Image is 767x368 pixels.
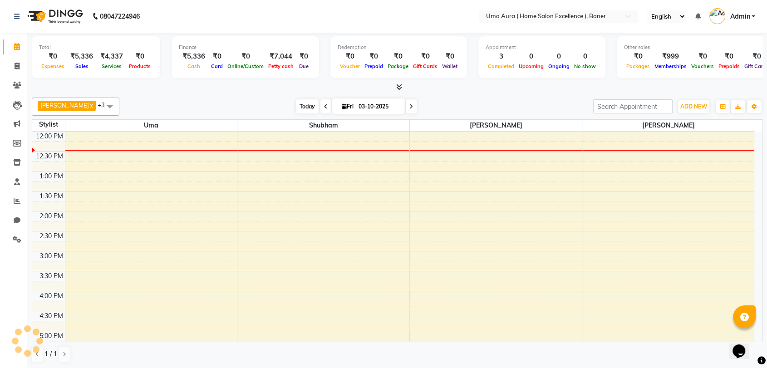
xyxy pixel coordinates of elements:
[356,100,401,113] input: 2025-10-03
[486,51,516,62] div: 3
[39,63,67,69] span: Expenses
[67,51,97,62] div: ₹5,336
[516,51,546,62] div: 0
[44,349,57,359] span: 1 / 1
[38,251,65,261] div: 3:00 PM
[689,51,716,62] div: ₹0
[38,271,65,281] div: 3:30 PM
[237,120,409,131] span: Shubham
[411,51,440,62] div: ₹0
[411,63,440,69] span: Gift Cards
[362,63,385,69] span: Prepaid
[338,44,460,51] div: Redemption
[38,191,65,201] div: 1:30 PM
[716,51,742,62] div: ₹0
[410,120,582,131] span: [PERSON_NAME]
[179,44,312,51] div: Finance
[730,12,750,21] span: Admin
[32,120,65,129] div: Stylist
[39,44,153,51] div: Total
[34,132,65,141] div: 12:00 PM
[179,51,209,62] div: ₹5,336
[440,63,460,69] span: Wallet
[385,63,411,69] span: Package
[338,63,362,69] span: Voucher
[266,51,296,62] div: ₹7,044
[652,63,689,69] span: Memberships
[338,51,362,62] div: ₹0
[73,63,91,69] span: Sales
[486,44,598,51] div: Appointment
[652,51,689,62] div: ₹999
[486,63,516,69] span: Completed
[34,152,65,161] div: 12:30 PM
[38,311,65,321] div: 4:30 PM
[185,63,202,69] span: Cash
[716,63,742,69] span: Prepaids
[572,51,598,62] div: 0
[209,63,225,69] span: Card
[225,63,266,69] span: Online/Custom
[65,120,237,131] span: Uma
[40,102,89,109] span: [PERSON_NAME]
[385,51,411,62] div: ₹0
[225,51,266,62] div: ₹0
[38,291,65,301] div: 4:00 PM
[38,172,65,181] div: 1:00 PM
[680,103,707,110] span: ADD NEW
[689,63,716,69] span: Vouchers
[38,331,65,341] div: 5:00 PM
[39,51,67,62] div: ₹0
[38,211,65,221] div: 2:00 PM
[546,63,572,69] span: Ongoing
[624,63,652,69] span: Packages
[209,51,225,62] div: ₹0
[296,99,319,113] span: Today
[546,51,572,62] div: 0
[572,63,598,69] span: No show
[593,99,673,113] input: Search Appointment
[678,100,709,113] button: ADD NEW
[440,51,460,62] div: ₹0
[100,4,140,29] b: 08047224946
[98,101,112,108] span: +3
[89,102,93,109] a: x
[296,51,312,62] div: ₹0
[582,120,754,131] span: [PERSON_NAME]
[99,63,124,69] span: Services
[297,63,311,69] span: Due
[38,231,65,241] div: 2:30 PM
[516,63,546,69] span: Upcoming
[127,51,153,62] div: ₹0
[127,63,153,69] span: Products
[709,8,725,24] img: Admin
[362,51,385,62] div: ₹0
[97,51,127,62] div: ₹4,337
[729,332,758,359] iframe: chat widget
[23,4,85,29] img: logo
[339,103,356,110] span: Fri
[266,63,296,69] span: Petty cash
[624,51,652,62] div: ₹0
